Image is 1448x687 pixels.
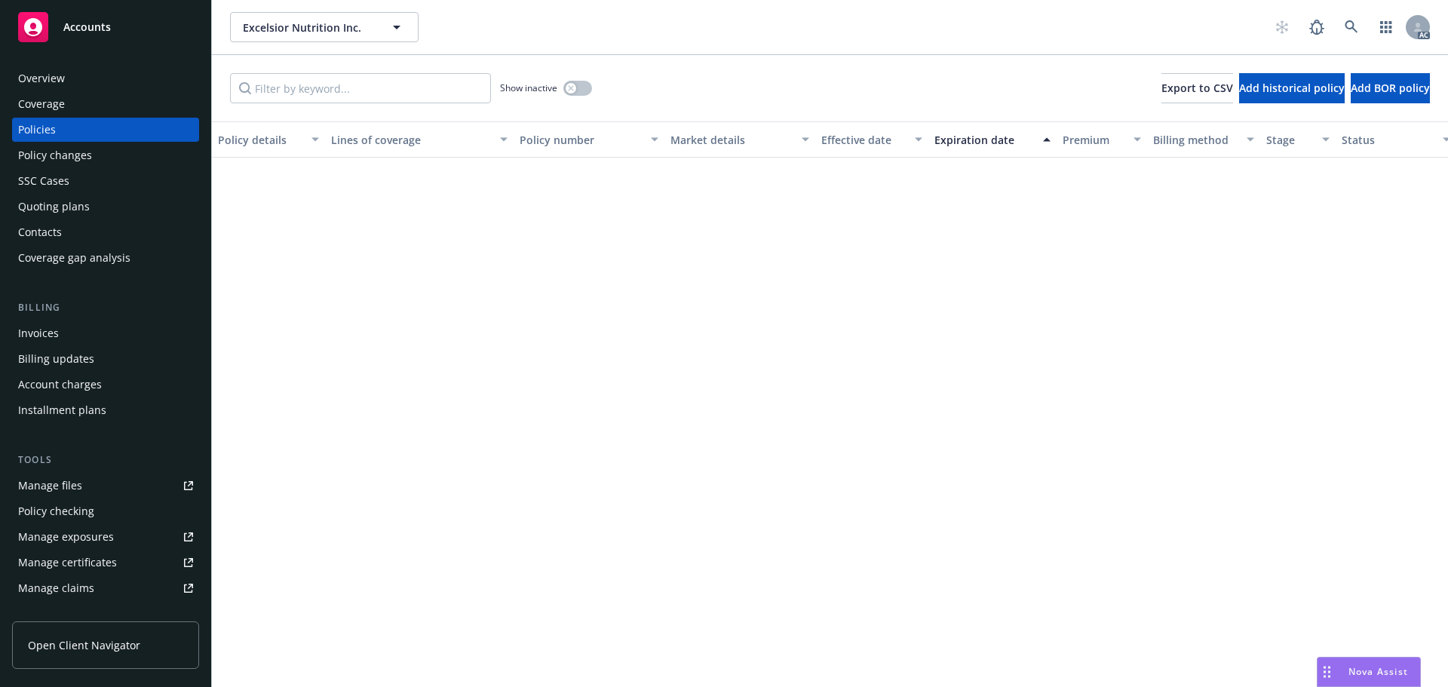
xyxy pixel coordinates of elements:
[12,66,199,90] a: Overview
[18,169,69,193] div: SSC Cases
[12,220,199,244] a: Contacts
[12,118,199,142] a: Policies
[63,21,111,33] span: Accounts
[212,121,325,158] button: Policy details
[664,121,815,158] button: Market details
[12,169,199,193] a: SSC Cases
[18,551,117,575] div: Manage certificates
[18,525,114,549] div: Manage exposures
[1153,132,1238,148] div: Billing method
[12,195,199,219] a: Quoting plans
[12,92,199,116] a: Coverage
[331,132,491,148] div: Lines of coverage
[821,132,906,148] div: Effective date
[230,73,491,103] input: Filter by keyword...
[18,246,130,270] div: Coverage gap analysis
[18,373,102,397] div: Account charges
[934,132,1034,148] div: Expiration date
[12,452,199,468] div: Tools
[1342,132,1434,148] div: Status
[28,637,140,653] span: Open Client Navigator
[1266,132,1313,148] div: Stage
[18,474,82,498] div: Manage files
[514,121,664,158] button: Policy number
[18,499,94,523] div: Policy checking
[1239,73,1345,103] button: Add historical policy
[12,602,199,626] a: Manage BORs
[18,398,106,422] div: Installment plans
[1057,121,1147,158] button: Premium
[1147,121,1260,158] button: Billing method
[18,66,65,90] div: Overview
[18,602,89,626] div: Manage BORs
[18,347,94,371] div: Billing updates
[18,195,90,219] div: Quoting plans
[1317,657,1421,687] button: Nova Assist
[12,6,199,48] a: Accounts
[1351,73,1430,103] button: Add BOR policy
[12,373,199,397] a: Account charges
[12,143,199,167] a: Policy changes
[12,576,199,600] a: Manage claims
[1302,12,1332,42] a: Report a Bug
[520,132,642,148] div: Policy number
[670,132,793,148] div: Market details
[12,551,199,575] a: Manage certificates
[1161,73,1233,103] button: Export to CSV
[18,143,92,167] div: Policy changes
[928,121,1057,158] button: Expiration date
[1260,121,1336,158] button: Stage
[1267,12,1297,42] a: Start snowing
[18,321,59,345] div: Invoices
[230,12,419,42] button: Excelsior Nutrition Inc.
[1351,81,1430,95] span: Add BOR policy
[12,246,199,270] a: Coverage gap analysis
[1161,81,1233,95] span: Export to CSV
[18,92,65,116] div: Coverage
[12,474,199,498] a: Manage files
[12,398,199,422] a: Installment plans
[1348,665,1408,678] span: Nova Assist
[500,81,557,94] span: Show inactive
[1063,132,1124,148] div: Premium
[12,321,199,345] a: Invoices
[1318,658,1336,686] div: Drag to move
[1371,12,1401,42] a: Switch app
[243,20,373,35] span: Excelsior Nutrition Inc.
[12,525,199,549] a: Manage exposures
[1239,81,1345,95] span: Add historical policy
[1336,12,1367,42] a: Search
[12,300,199,315] div: Billing
[12,347,199,371] a: Billing updates
[12,499,199,523] a: Policy checking
[18,220,62,244] div: Contacts
[325,121,514,158] button: Lines of coverage
[18,118,56,142] div: Policies
[18,576,94,600] div: Manage claims
[815,121,928,158] button: Effective date
[218,132,302,148] div: Policy details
